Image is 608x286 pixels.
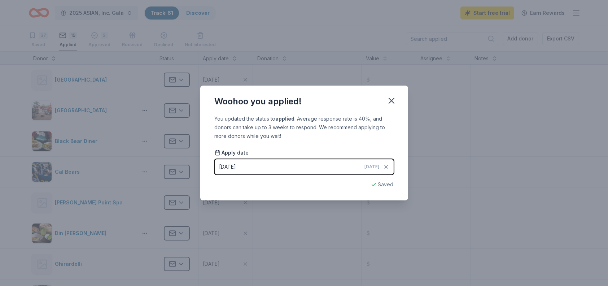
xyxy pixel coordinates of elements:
[276,116,295,122] b: applied
[215,96,302,107] div: Woohoo you applied!
[219,162,236,171] div: [DATE]
[215,114,394,140] div: You updated the status to . Average response rate is 40%, and donors can take up to 3 weeks to re...
[215,149,249,156] span: Apply date
[215,159,394,174] button: [DATE][DATE]
[365,164,380,170] span: [DATE]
